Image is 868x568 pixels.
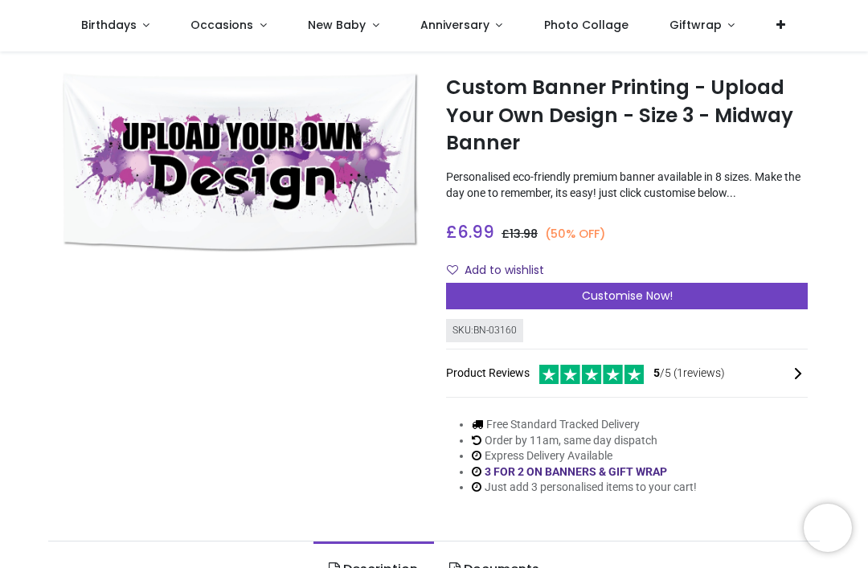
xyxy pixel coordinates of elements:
[446,220,494,243] span: £
[653,366,660,379] span: 5
[804,504,852,552] iframe: Brevo live chat
[472,433,697,449] li: Order by 11am, same day dispatch
[446,257,558,284] button: Add to wishlistAdd to wishlist
[447,264,458,276] i: Add to wishlist
[420,17,489,33] span: Anniversary
[446,74,808,157] h1: Custom Banner Printing - Upload Your Own Design - Size 3 - Midway Banner
[653,366,725,382] span: /5 ( 1 reviews)
[485,465,667,478] a: 3 FOR 2 ON BANNERS & GIFT WRAP
[308,17,366,33] span: New Baby
[472,480,697,496] li: Just add 3 personalised items to your cart!
[472,448,697,464] li: Express Delivery Available
[446,319,523,342] div: SKU: BN-03160
[669,17,722,33] span: Giftwrap
[446,362,808,384] div: Product Reviews
[544,17,628,33] span: Photo Collage
[510,226,538,242] span: 13.98
[472,417,697,433] li: Free Standard Tracked Delivery
[190,17,253,33] span: Occasions
[81,17,137,33] span: Birthdays
[60,71,422,251] img: Custom Banner Printing - Upload Your Own Design - Size 3 - Midway Banner
[582,288,673,304] span: Customise Now!
[446,170,808,201] p: Personalised eco-friendly premium banner available in 8 sizes. Make the day one to remember, its ...
[457,220,494,243] span: 6.99
[545,226,606,242] small: (50% OFF)
[502,226,538,242] span: £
